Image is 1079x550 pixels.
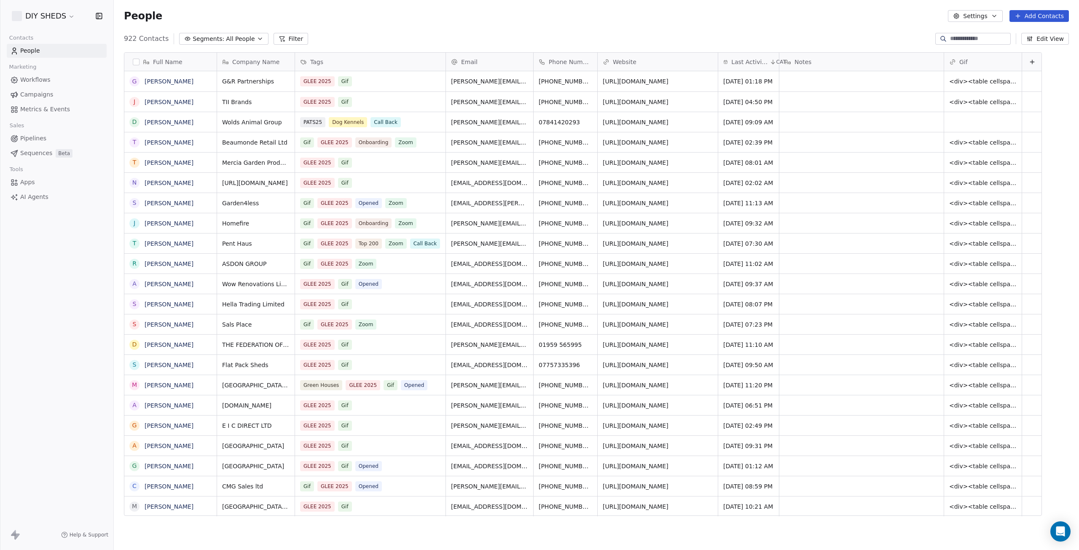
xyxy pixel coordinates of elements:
[145,503,193,510] a: [PERSON_NAME]
[132,340,137,349] div: D
[451,199,528,207] span: [EMAIL_ADDRESS][PERSON_NAME][DOMAIN_NAME]
[948,10,1002,22] button: Settings
[133,199,137,207] div: S
[132,421,137,430] div: G
[193,35,224,43] span: Segments:
[451,502,528,511] span: [EMAIL_ADDRESS][DOMAIN_NAME]
[300,97,335,107] span: GLEE 2025
[300,76,335,86] span: GLEE 2025
[338,279,352,289] span: Gif
[300,421,335,431] span: GLEE 2025
[539,179,592,187] span: [PHONE_NUMBER]
[132,482,137,491] div: C
[723,280,774,288] span: [DATE] 09:37 AM
[723,219,774,228] span: [DATE] 09:32 AM
[7,175,107,189] a: Apps
[539,421,592,430] span: [PHONE_NUMBER]
[603,159,668,166] a: [URL][DOMAIN_NAME]
[451,260,528,268] span: [EMAIL_ADDRESS][DOMAIN_NAME]
[598,53,718,71] div: Website
[603,422,668,429] a: [URL][DOMAIN_NAME]
[603,301,668,308] a: [URL][DOMAIN_NAME]
[7,190,107,204] a: AI Agents
[20,90,53,99] span: Campaigns
[355,198,382,208] span: Opened
[451,219,528,228] span: [PERSON_NAME][EMAIL_ADDRESS][PERSON_NAME][DOMAIN_NAME]
[317,218,352,228] span: GLEE 2025
[539,401,592,410] span: [PHONE_NUMBER]
[222,421,290,430] span: E I C DIRECT LTD
[539,320,592,329] span: [PHONE_NUMBER]
[723,502,774,511] span: [DATE] 10:21 AM
[300,441,335,451] span: GLEE 2025
[145,463,193,470] a: [PERSON_NAME]
[222,118,290,126] span: Wolds Animal Group
[338,97,352,107] span: Gif
[338,299,352,309] span: Gif
[217,53,295,71] div: Company Name
[217,71,1042,516] div: grid
[133,158,137,167] div: T
[539,138,592,147] span: [PHONE_NUMBER]
[61,531,108,538] a: Help & Support
[300,461,335,471] span: GLEE 2025
[603,99,668,105] a: [URL][DOMAIN_NAME]
[461,58,478,66] span: Email
[338,158,352,168] span: Gif
[603,200,668,207] a: [URL][DOMAIN_NAME]
[603,281,668,287] a: [URL][DOMAIN_NAME]
[603,119,668,126] a: [URL][DOMAIN_NAME]
[145,443,193,449] a: [PERSON_NAME]
[539,158,592,167] span: [PHONE_NUMBER]
[451,239,528,248] span: [PERSON_NAME][EMAIL_ADDRESS][DOMAIN_NAME]
[534,53,597,71] div: Phone Number
[539,502,592,511] span: [PHONE_NUMBER]
[222,280,290,288] span: Wow Renovations Limited
[539,219,592,228] span: [PHONE_NUMBER]
[338,76,352,86] span: Gif
[385,198,407,208] span: Zoom
[603,463,668,470] a: [URL][DOMAIN_NAME]
[145,99,193,105] a: [PERSON_NAME]
[317,198,352,208] span: GLEE 2025
[153,58,183,66] span: Full Name
[300,400,335,410] span: GLEE 2025
[20,134,46,143] span: Pipelines
[451,482,528,491] span: [PERSON_NAME][EMAIL_ADDRESS][DOMAIN_NAME]
[723,462,774,470] span: [DATE] 01:12 AM
[222,462,290,470] span: [GEOGRAPHIC_DATA]
[222,482,290,491] span: CMG Sales ltd
[539,300,592,309] span: [PHONE_NUMBER]
[355,461,382,471] span: Opened
[451,341,528,349] span: [PERSON_NAME][EMAIL_ADDRESS][DOMAIN_NAME]
[723,361,774,369] span: [DATE] 09:50 AM
[222,320,290,329] span: Sals Place
[222,381,290,389] span: [GEOGRAPHIC_DATA] buildings
[145,483,193,490] a: [PERSON_NAME]
[145,139,193,146] a: [PERSON_NAME]
[959,58,968,66] span: Gif
[1050,521,1071,542] div: Open Intercom Messenger
[132,178,137,187] div: N
[451,442,528,450] span: [EMAIL_ADDRESS][DOMAIN_NAME]
[338,178,352,188] span: Gif
[133,239,137,248] div: T
[6,163,27,176] span: Tools
[300,178,335,188] span: GLEE 2025
[401,380,427,390] span: Opened
[338,441,352,451] span: Gif
[723,98,774,106] span: [DATE] 04:50 PM
[451,138,528,147] span: [PERSON_NAME][EMAIL_ADDRESS][PERSON_NAME][DOMAIN_NAME]
[355,218,392,228] span: Onboarding
[222,502,290,511] span: [GEOGRAPHIC_DATA] Buildings Limited
[385,239,407,249] span: Zoom
[603,240,668,247] a: [URL][DOMAIN_NAME]
[7,73,107,87] a: Workflows
[300,360,335,370] span: GLEE 2025
[355,279,382,289] span: Opened
[300,117,325,127] span: PATS25
[222,138,290,147] span: Beaumonde Retail Ltd
[145,180,193,186] a: [PERSON_NAME]
[132,77,137,86] div: G
[355,481,382,491] span: Opened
